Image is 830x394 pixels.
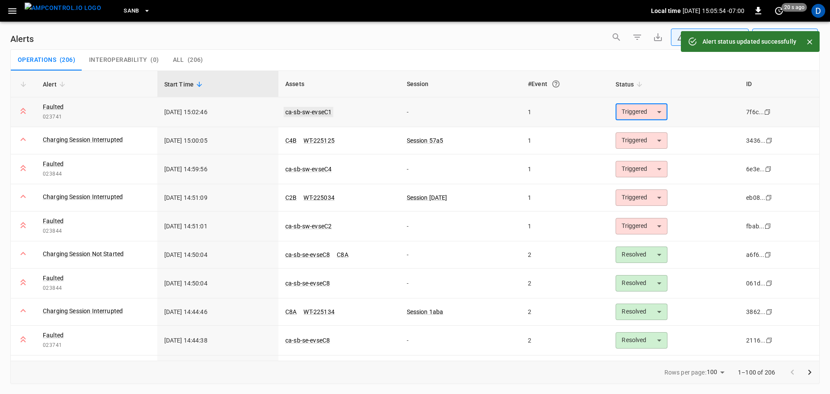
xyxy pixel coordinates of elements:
[664,368,706,377] p: Rows per page:
[400,97,521,127] td: -
[616,304,667,320] div: Resolved
[521,154,609,184] td: 1
[285,166,332,173] a: ca-sb-sw-evseC4
[337,251,348,258] a: C8A
[521,326,609,356] td: 2
[738,368,775,377] p: 1–100 of 206
[157,326,279,356] td: [DATE] 14:44:38
[746,108,764,116] div: 7f6c...
[188,56,203,64] span: ( 206 )
[616,79,645,90] span: Status
[400,269,521,298] td: -
[521,184,609,211] td: 1
[43,192,123,201] a: Charging Session Interrupted
[285,137,297,144] a: C4B
[746,250,764,259] div: a6f6...
[765,336,774,345] div: copy
[651,6,681,15] p: Local time
[285,223,332,230] a: ca-sb-sw-evseC2
[616,189,667,206] div: Triggered
[616,161,667,177] div: Triggered
[43,135,123,144] a: Charging Session Interrupted
[278,71,400,97] th: Assets
[764,221,773,231] div: copy
[303,308,334,315] a: WT-225134
[616,275,667,291] div: Resolved
[43,331,64,340] a: Faulted
[803,35,816,48] button: Close
[764,250,773,259] div: copy
[407,308,444,315] a: Session 1aba
[811,4,825,18] div: profile-icon
[10,32,34,46] h6: Alerts
[548,76,564,92] button: An event is a single occurrence of an issue. An alert groups related events for the same asset, m...
[18,56,56,64] span: Operations
[400,241,521,269] td: -
[43,307,123,315] a: Charging Session Interrupted
[285,308,297,315] a: C8A
[763,107,772,117] div: copy
[43,160,64,168] a: Faulted
[616,104,667,120] div: Triggered
[173,56,184,64] span: All
[164,79,205,90] span: Start Time
[616,332,667,349] div: Resolved
[616,218,667,234] div: Triggered
[43,227,150,236] span: 023844
[782,3,807,12] span: 20 s ago
[157,241,279,269] td: [DATE] 14:50:04
[43,170,150,179] span: 023844
[157,356,279,383] td: [DATE] 14:38:30
[521,269,609,298] td: 2
[285,337,330,344] a: ca-sb-se-evseC8
[746,279,766,288] div: 061d...
[43,217,64,225] a: Faulted
[43,250,124,258] a: Charging Session Not Started
[157,269,279,298] td: [DATE] 14:50:04
[707,366,728,378] div: 100
[521,127,609,154] td: 1
[407,194,447,201] a: Session [DATE]
[683,6,744,15] p: [DATE] 15:05:54 -07:00
[43,341,150,350] span: 023741
[765,136,774,145] div: copy
[521,97,609,127] td: 1
[521,241,609,269] td: 2
[43,274,64,282] a: Faulted
[157,211,279,241] td: [DATE] 14:51:01
[677,33,735,42] div: Any Status
[400,356,521,383] td: -
[764,164,773,174] div: copy
[89,56,147,64] span: Interoperability
[765,307,774,317] div: copy
[120,3,154,19] button: SanB
[285,251,330,258] a: ca-sb-se-evseC8
[521,298,609,326] td: 2
[772,4,786,18] button: set refresh interval
[285,194,297,201] a: C2B
[616,132,667,149] div: Triggered
[285,280,330,287] a: ca-sb-se-evseC8
[768,29,818,45] div: Last 24 hrs
[150,56,159,64] span: ( 0 )
[400,71,521,97] th: Session
[400,211,521,241] td: -
[746,336,766,345] div: 2116...
[157,184,279,211] td: [DATE] 14:51:09
[157,154,279,184] td: [DATE] 14:59:56
[400,326,521,356] td: -
[157,97,279,127] td: [DATE] 15:02:46
[157,298,279,326] td: [DATE] 14:44:46
[43,284,150,293] span: 023844
[303,137,334,144] a: WT-225125
[43,79,68,90] span: Alert
[124,6,139,16] span: SanB
[528,76,602,92] div: #Event
[400,154,521,184] td: -
[746,222,764,231] div: fbab...
[60,56,75,64] span: ( 206 )
[43,103,64,111] a: Faulted
[157,127,279,154] td: [DATE] 15:00:05
[765,193,773,202] div: copy
[284,107,333,117] a: ca-sb-sw-evseC1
